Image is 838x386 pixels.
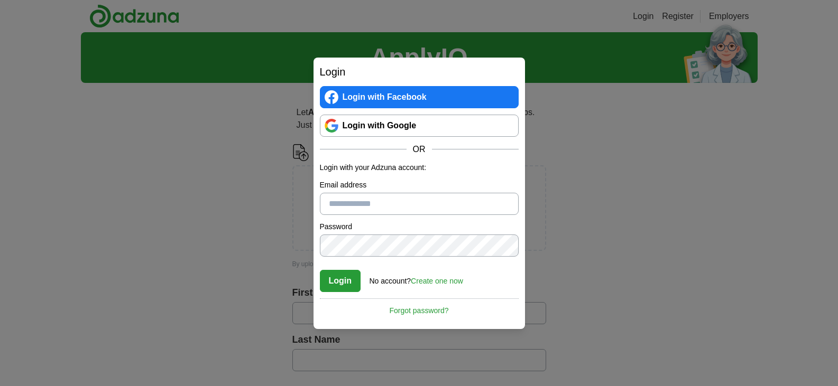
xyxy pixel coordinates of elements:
a: Forgot password? [320,298,519,316]
button: Login [320,270,361,292]
label: Password [320,221,519,232]
p: Login with your Adzuna account: [320,162,519,173]
a: Create one now [411,277,463,285]
h2: Login [320,64,519,80]
label: Email address [320,180,519,191]
span: OR [407,143,432,156]
a: Login with Facebook [320,86,519,108]
div: No account? [370,269,463,287]
a: Login with Google [320,115,519,137]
